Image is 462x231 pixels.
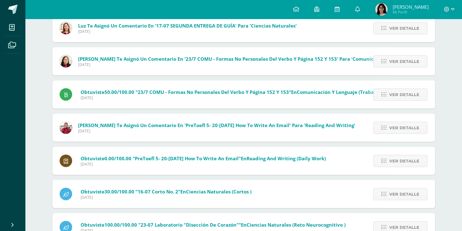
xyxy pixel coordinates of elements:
[389,122,419,134] span: Ver detalle
[81,222,346,228] span: Obtuviste en
[297,89,402,95] span: Comunicación y Lenguaje (Trabajo en clase )
[104,222,137,228] span: 100.00/100.00
[60,121,72,134] img: 4433c8ec4d0dcbe293dd19cfa8535420.png
[78,23,297,29] span: Luz te asignó un comentario en '17-07 SEGUNDA ENTREGA DE GUÍA' para 'Ciencias Naturales'
[389,89,419,100] span: Ver detalle
[389,23,419,34] span: Ver detalle
[81,89,402,95] span: Obtuviste en
[186,188,252,195] span: Ciencias Naturales (Cortos )
[135,89,291,95] span: "23/7 COMU - Formas no personales del verbo y página 152 y 153"
[247,222,346,228] span: Ciencias Naturales (Reto neurocognitivo )
[78,128,355,134] span: [DATE]
[60,55,72,68] img: c6b4b3f06f981deac34ce0a071b61492.png
[138,222,241,228] span: "23-07 Laboratorio "Disección de corazón""
[389,155,419,167] span: Ver detalle
[104,89,134,95] span: 50.00/100.00
[375,3,388,16] img: 94b10c4b23a293ba5b4ad163c522c6ff.png
[389,188,419,200] span: Ver detalle
[81,195,252,200] span: [DATE]
[78,29,297,34] span: [DATE]
[78,62,414,67] span: [DATE]
[104,155,131,162] span: 0.00/100.00
[81,188,252,195] span: Obtuviste en
[392,4,428,10] span: [PERSON_NAME]
[247,155,326,162] span: Reading and Writing (Daily Work)
[81,95,402,100] span: [DATE]
[81,155,326,162] span: Obtuviste en
[81,162,326,167] span: [DATE]
[60,22,72,34] img: 817ebf3715493adada70f01008bc6ef0.png
[135,188,180,195] span: "16-07 corto No. 2"
[133,155,241,162] span: "PreToefl 5- 20-[DATE] How to Write an Email"
[389,56,419,67] span: Ver detalle
[104,188,134,195] span: 30.00/100.00
[392,9,428,15] span: Mi Perfil
[78,122,355,128] span: [PERSON_NAME] te asignó un comentario en 'PreToefl 5- 20-[DATE] How to Write an Email' para 'Read...
[78,56,414,62] span: [PERSON_NAME] te asignó un comentario en '23/7 COMU - Formas no personales del verbo y página 152...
